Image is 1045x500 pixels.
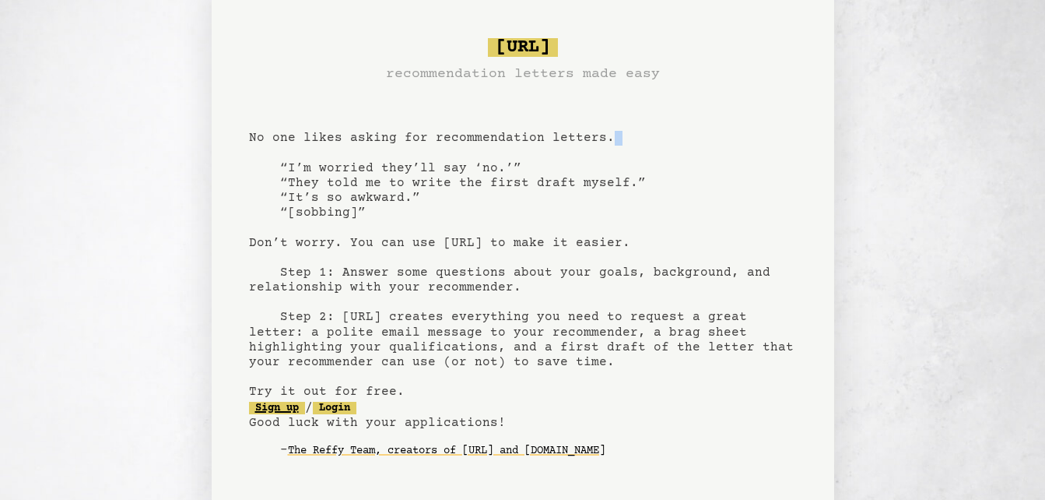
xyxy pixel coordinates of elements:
[249,32,797,488] pre: No one likes asking for recommendation letters. “I’m worried they’ll say ‘no.’” “They told me to ...
[288,438,605,463] a: The Reffy Team, creators of [URL] and [DOMAIN_NAME]
[249,402,305,414] a: Sign up
[386,63,660,85] h3: recommendation letters made easy
[488,38,558,57] span: [URL]
[313,402,356,414] a: Login
[280,443,797,459] div: -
